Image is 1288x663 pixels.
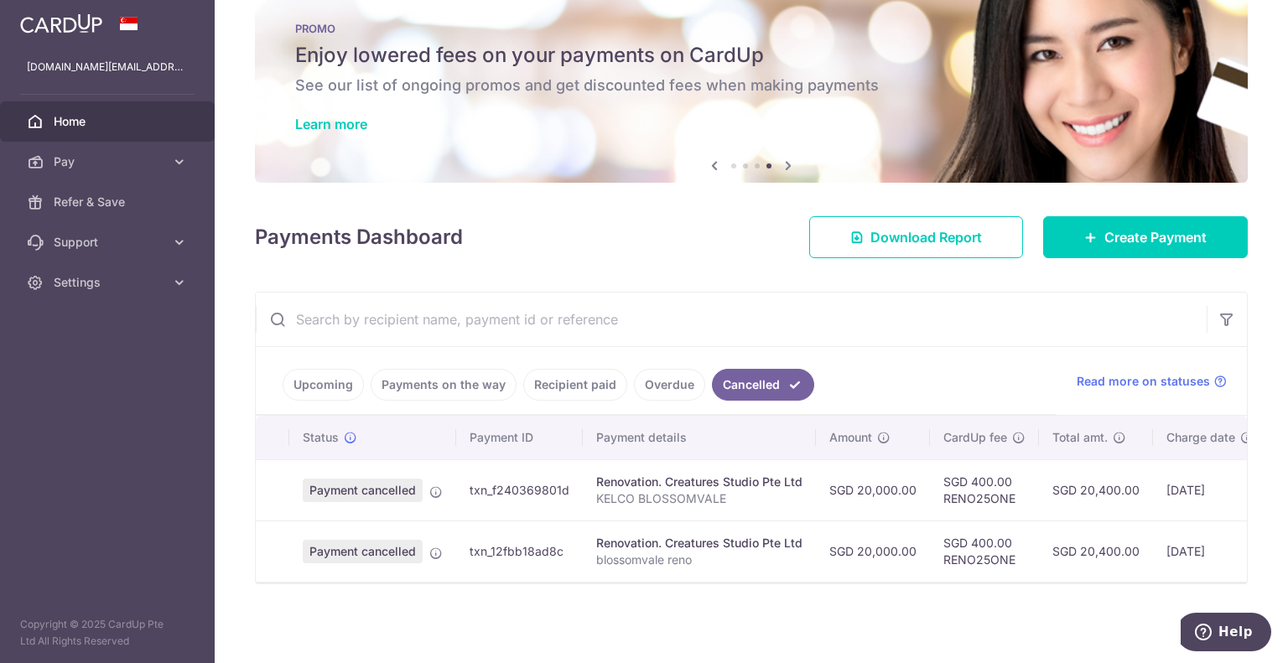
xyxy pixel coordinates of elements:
[295,75,1207,96] h6: See our list of ongoing promos and get discounted fees when making payments
[829,429,872,446] span: Amount
[54,153,164,170] span: Pay
[303,479,423,502] span: Payment cancelled
[54,274,164,291] span: Settings
[1153,459,1267,521] td: [DATE]
[943,429,1007,446] span: CardUp fee
[596,474,802,490] div: Renovation. Creatures Studio Pte Ltd
[1039,459,1153,521] td: SGD 20,400.00
[1052,429,1108,446] span: Total amt.
[596,490,802,507] p: KELCO BLOSSOMVALE
[1077,373,1227,390] a: Read more on statuses
[371,369,517,401] a: Payments on the way
[295,116,367,132] a: Learn more
[816,459,930,521] td: SGD 20,000.00
[54,194,164,210] span: Refer & Save
[456,459,583,521] td: txn_f240369801d
[303,540,423,563] span: Payment cancelled
[295,42,1207,69] h5: Enjoy lowered fees on your payments on CardUp
[456,416,583,459] th: Payment ID
[1077,373,1210,390] span: Read more on statuses
[596,535,802,552] div: Renovation. Creatures Studio Pte Ltd
[20,13,102,34] img: CardUp
[1181,613,1271,655] iframe: Opens a widget where you can find more information
[303,429,339,446] span: Status
[809,216,1023,258] a: Download Report
[816,521,930,582] td: SGD 20,000.00
[1153,521,1267,582] td: [DATE]
[283,369,364,401] a: Upcoming
[1104,227,1207,247] span: Create Payment
[54,234,164,251] span: Support
[583,416,816,459] th: Payment details
[870,227,982,247] span: Download Report
[1166,429,1235,446] span: Charge date
[596,552,802,568] p: blossomvale reno
[1043,216,1248,258] a: Create Payment
[1039,521,1153,582] td: SGD 20,400.00
[930,459,1039,521] td: SGD 400.00 RENO25ONE
[456,521,583,582] td: txn_12fbb18ad8c
[930,521,1039,582] td: SGD 400.00 RENO25ONE
[255,222,463,252] h4: Payments Dashboard
[295,22,1207,35] p: PROMO
[256,293,1207,346] input: Search by recipient name, payment id or reference
[54,113,164,130] span: Home
[634,369,705,401] a: Overdue
[523,369,627,401] a: Recipient paid
[712,369,814,401] a: Cancelled
[27,59,188,75] p: [DOMAIN_NAME][EMAIL_ADDRESS][DOMAIN_NAME]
